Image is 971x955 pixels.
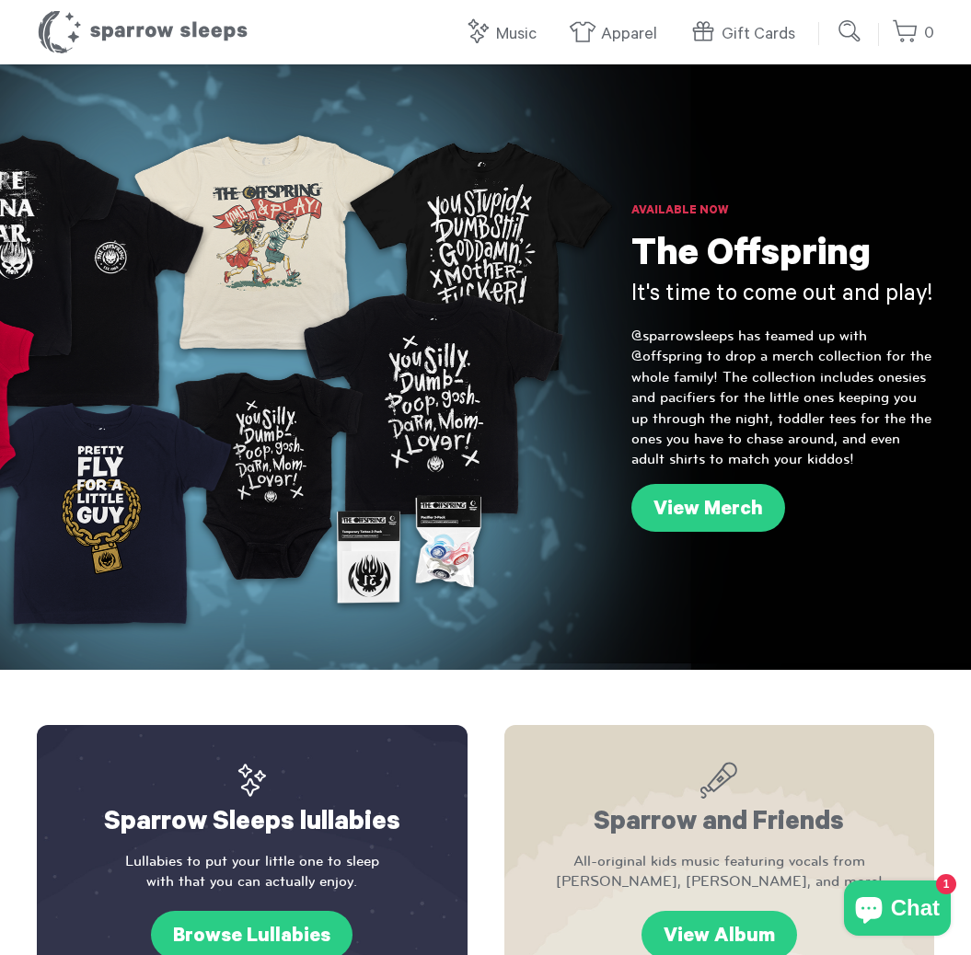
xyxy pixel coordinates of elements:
h2: Sparrow Sleeps lullabies [74,762,431,842]
span: with that you can actually enjoy. [74,871,431,892]
a: Music [464,15,546,54]
h1: Sparrow Sleeps [37,9,249,55]
input: Submit [832,13,869,50]
h1: The Offspring [631,235,934,281]
h2: Sparrow and Friends [541,762,898,842]
a: Apparel [569,15,666,54]
a: Gift Cards [689,15,804,54]
a: View Merch [631,484,785,532]
inbox-online-store-chat: Shopify online store chat [838,880,956,940]
span: [PERSON_NAME], [PERSON_NAME], and more! [541,871,898,892]
a: 0 [892,14,934,53]
p: @sparrowsleeps has teamed up with @offspring to drop a merch collection for the whole family! The... [631,326,934,470]
p: All-original kids music featuring vocals from [541,851,898,892]
p: Lullabies to put your little one to sleep [74,851,431,892]
h6: Available Now [631,202,934,221]
h3: It's time to come out and play! [631,281,934,312]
